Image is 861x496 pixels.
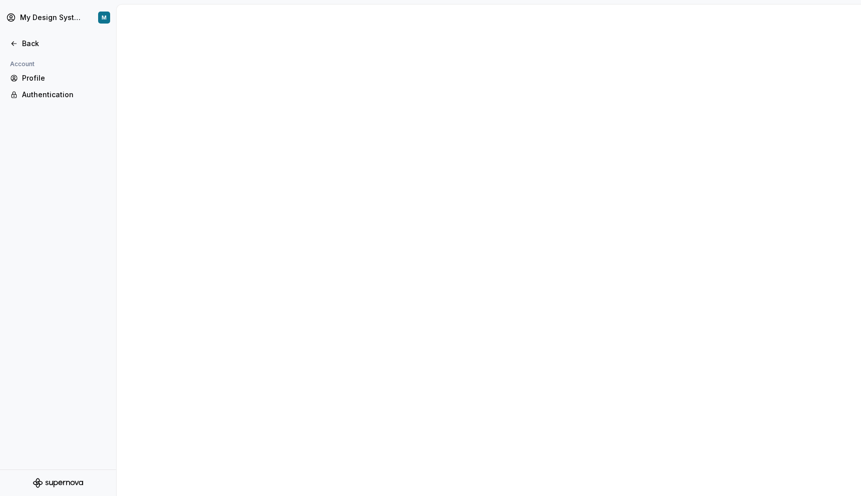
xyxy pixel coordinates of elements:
[22,90,106,100] div: Authentication
[6,36,110,52] a: Back
[6,87,110,103] a: Authentication
[2,7,114,29] button: My Design SystemM
[20,13,84,23] div: My Design System
[22,39,106,49] div: Back
[22,73,106,83] div: Profile
[6,70,110,86] a: Profile
[33,478,83,488] svg: Supernova Logo
[102,14,107,22] div: M
[6,58,39,70] div: Account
